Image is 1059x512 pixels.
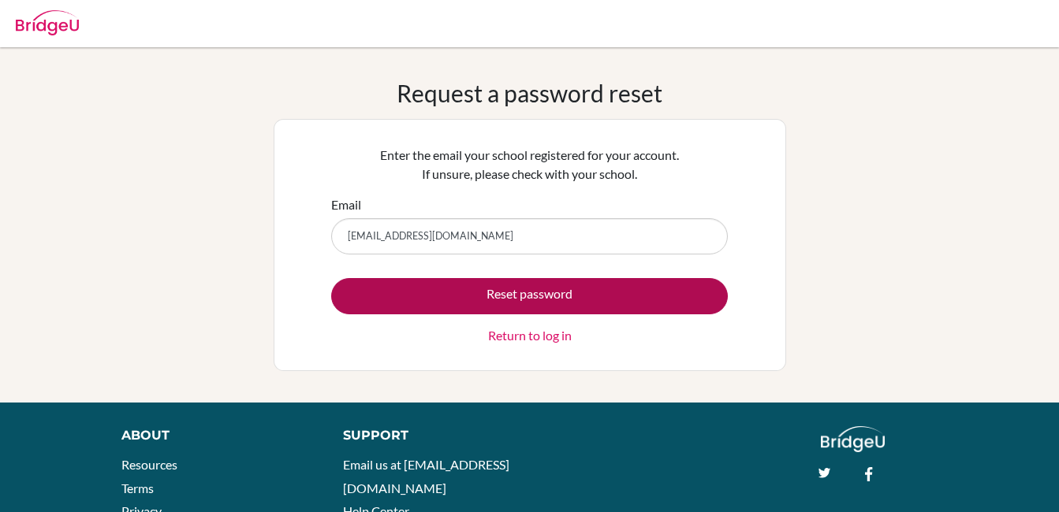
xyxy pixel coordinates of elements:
div: About [121,426,308,445]
a: Email us at [EMAIL_ADDRESS][DOMAIN_NAME] [343,457,509,495]
button: Reset password [331,278,728,314]
img: Bridge-U [16,10,79,35]
img: logo_white@2x-f4f0deed5e89b7ecb1c2cc34c3e3d731f90f0f143d5ea2071677605dd97b5244.png [821,426,885,452]
label: Email [331,195,361,214]
div: Support [343,426,513,445]
a: Terms [121,480,154,495]
a: Return to log in [488,326,572,345]
h1: Request a password reset [397,79,662,107]
p: Enter the email your school registered for your account. If unsure, please check with your school. [331,146,728,184]
a: Resources [121,457,177,472]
